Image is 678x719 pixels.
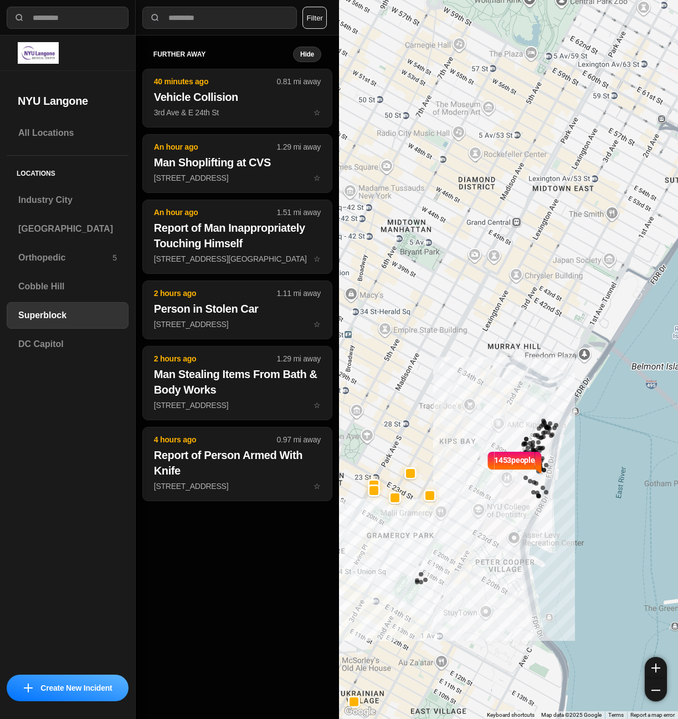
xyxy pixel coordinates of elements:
button: Keyboard shortcuts [487,711,535,719]
button: zoom-in [645,657,667,679]
a: All Locations [7,120,129,146]
p: 0.81 mi away [277,76,321,87]
h3: Superblock [18,309,117,322]
h2: NYU Langone [18,93,117,109]
small: Hide [300,50,314,59]
h2: Man Stealing Items From Bath & Body Works [154,366,321,397]
p: [STREET_ADDRESS][GEOGRAPHIC_DATA] [154,253,321,264]
p: [STREET_ADDRESS] [154,400,321,411]
a: 40 minutes ago0.81 mi awayVehicle Collision3rd Ave & E 24th Ststar [142,108,332,117]
h2: Vehicle Collision [154,89,321,105]
p: 2 hours ago [154,288,277,299]
h3: Cobble Hill [18,280,117,293]
button: zoom-out [645,679,667,701]
p: [STREET_ADDRESS] [154,481,321,492]
a: 4 hours ago0.97 mi awayReport of Person Armed With Knife[STREET_ADDRESS]star [142,481,332,491]
a: Orthopedic5 [7,244,129,271]
button: Hide [293,47,321,62]
p: 3rd Ave & E 24th St [154,107,321,118]
span: Map data ©2025 Google [541,712,602,718]
h3: Orthopedic [18,251,112,264]
p: 1.51 mi away [277,207,321,218]
p: [STREET_ADDRESS] [154,172,321,183]
h2: Man Shoplifting at CVS [154,155,321,170]
img: Google [342,705,378,719]
a: [GEOGRAPHIC_DATA] [7,216,129,242]
a: An hour ago1.51 mi awayReport of Man Inappropriately Touching Himself[STREET_ADDRESS][GEOGRAPHIC_... [142,254,332,263]
button: 40 minutes ago0.81 mi awayVehicle Collision3rd Ave & E 24th Ststar [142,69,332,128]
img: search [14,12,25,23]
button: An hour ago1.51 mi awayReport of Man Inappropriately Touching Himself[STREET_ADDRESS][GEOGRAPHIC_... [142,200,332,274]
button: Filter [302,7,327,29]
a: Report a map error [630,712,675,718]
span: star [314,254,321,263]
a: Industry City [7,187,129,213]
img: icon [24,684,33,692]
button: 2 hours ago1.29 mi awayMan Stealing Items From Bath & Body Works[STREET_ADDRESS]star [142,346,332,420]
a: 2 hours ago1.29 mi awayMan Stealing Items From Bath & Body Works[STREET_ADDRESS]star [142,400,332,410]
img: search [150,12,161,23]
p: An hour ago [154,207,277,218]
span: star [314,482,321,491]
p: An hour ago [154,141,277,152]
p: 1453 people [494,455,535,479]
a: An hour ago1.29 mi awayMan Shoplifting at CVS[STREET_ADDRESS]star [142,173,332,182]
img: zoom-in [651,664,660,672]
img: notch [486,450,494,475]
p: 1.29 mi away [277,353,321,364]
h3: DC Capitol [18,338,117,351]
a: DC Capitol [7,331,129,358]
h2: Person in Stolen Car [154,301,321,317]
a: Terms (opens in new tab) [608,712,624,718]
h3: Industry City [18,193,117,207]
button: An hour ago1.29 mi awayMan Shoplifting at CVS[STREET_ADDRESS]star [142,134,332,193]
a: 2 hours ago1.11 mi awayPerson in Stolen Car[STREET_ADDRESS]star [142,319,332,329]
a: Cobble Hill [7,273,129,300]
p: Create New Incident [40,682,112,693]
h5: further away [153,50,293,59]
p: 1.29 mi away [277,141,321,152]
h2: Report of Man Inappropriately Touching Himself [154,220,321,251]
img: zoom-out [651,686,660,695]
h3: [GEOGRAPHIC_DATA] [18,222,117,236]
button: 2 hours ago1.11 mi awayPerson in Stolen Car[STREET_ADDRESS]star [142,281,332,339]
span: star [314,320,321,329]
button: iconCreate New Incident [7,675,129,701]
p: [STREET_ADDRESS] [154,319,321,330]
img: logo [18,42,59,64]
h5: Locations [7,156,129,187]
span: star [314,401,321,410]
img: notch [535,450,543,475]
span: star [314,108,321,117]
span: star [314,174,321,182]
p: 4 hours ago [154,434,277,445]
button: 4 hours ago0.97 mi awayReport of Person Armed With Knife[STREET_ADDRESS]star [142,427,332,501]
a: Superblock [7,302,129,329]
p: 40 minutes ago [154,76,277,87]
p: 0.97 mi away [277,434,321,445]
p: 2 hours ago [154,353,277,364]
h2: Report of Person Armed With Knife [154,447,321,478]
p: 5 [112,252,117,263]
a: Open this area in Google Maps (opens a new window) [342,705,378,719]
h3: All Locations [18,126,117,140]
p: 1.11 mi away [277,288,321,299]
